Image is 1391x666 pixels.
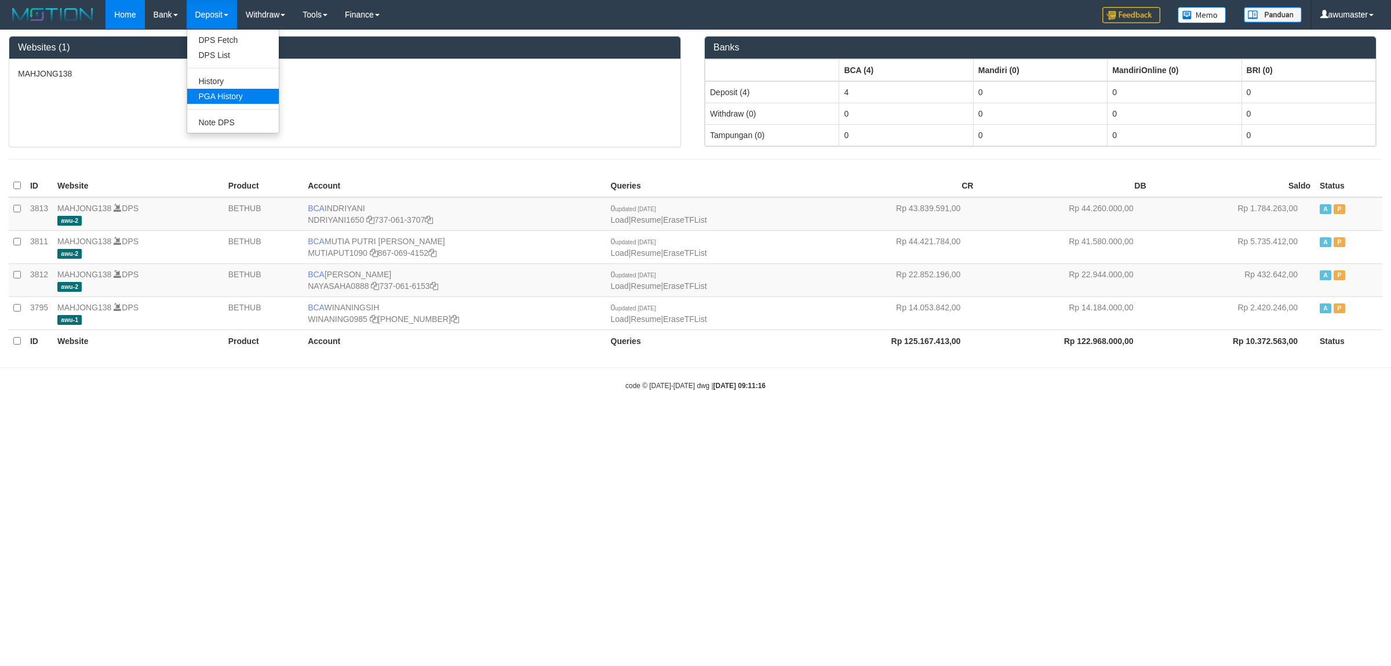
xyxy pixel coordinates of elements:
span: 0 [611,204,656,213]
a: MAHJONG138 [57,270,111,279]
span: | | [611,204,707,225]
p: MAHJONG138 [18,68,672,79]
span: | | [611,270,707,291]
img: panduan.png [1244,7,1302,23]
span: Active [1320,303,1331,313]
span: 0 [611,237,656,246]
th: Group: activate to sort column ascending [705,59,839,81]
td: Rp 44.421.784,00 [805,230,978,263]
a: EraseTFList [663,314,707,324]
a: NDRIYANI1650 [308,215,364,225]
td: 0 [973,81,1107,103]
span: Active [1320,270,1331,280]
small: code © [DATE]-[DATE] dwg | [625,382,766,390]
td: WINANINGSIH [PHONE_NUMBER] [303,296,606,330]
td: DPS [53,230,224,263]
a: DPS List [187,48,279,63]
span: 0 [611,270,656,279]
td: 0 [973,124,1107,146]
td: Tampungan (0) [705,124,839,146]
span: BCA [308,204,325,213]
td: 3812 [26,263,53,296]
th: DB [978,175,1150,197]
td: 0 [1108,103,1241,124]
th: Product [224,330,303,352]
a: Copy 7175212434 to clipboard [451,314,459,324]
th: Rp 122.968.000,00 [978,330,1150,352]
a: EraseTFList [663,281,707,291]
th: ID [26,175,53,197]
td: INDRIYANI 737-061-3707 [303,197,606,231]
img: MOTION_logo.png [9,6,97,23]
a: Copy MUTIAPUT1090 to clipboard [370,248,378,258]
a: MUTIAPUT1090 [308,248,367,258]
td: Withdraw (0) [705,103,839,124]
span: updated [DATE] [615,239,656,245]
span: Paused [1334,237,1345,247]
a: Copy NDRIYANI1650 to clipboard [366,215,374,225]
th: Account [303,330,606,352]
span: 0 [611,303,656,312]
td: Rp 14.053.842,00 [805,296,978,330]
td: DPS [53,197,224,231]
td: 0 [1241,124,1375,146]
th: Website [53,330,224,352]
td: 0 [839,124,973,146]
a: Resume [631,281,661,291]
th: Website [53,175,224,197]
span: BCA [308,303,324,312]
th: Group: activate to sort column ascending [1241,59,1375,81]
a: History [187,74,279,89]
span: Paused [1334,303,1345,313]
a: Copy WINANING0985 to clipboard [370,314,378,324]
th: CR [805,175,978,197]
td: Rp 22.852.196,00 [805,263,978,296]
a: EraseTFList [663,215,707,225]
a: NAYASAHA0888 [308,281,369,291]
th: Queries [606,175,806,197]
a: DPS Fetch [187,32,279,48]
a: Resume [631,248,661,258]
td: [PERSON_NAME] 737-061-6153 [303,263,606,296]
td: 3813 [26,197,53,231]
span: Paused [1334,204,1345,214]
a: Load [611,314,629,324]
a: WINANING0985 [308,314,367,324]
span: updated [DATE] [615,206,656,212]
td: 0 [973,103,1107,124]
span: | | [611,237,707,258]
td: Rp 14.184.000,00 [978,296,1150,330]
a: MAHJONG138 [57,237,111,246]
td: 0 [839,103,973,124]
td: 4 [839,81,973,103]
a: MAHJONG138 [57,204,111,213]
th: ID [26,330,53,352]
td: 0 [1108,124,1241,146]
a: Resume [631,314,661,324]
h3: Websites (1) [18,42,672,53]
th: Group: activate to sort column ascending [973,59,1107,81]
th: Saldo [1151,175,1315,197]
th: Queries [606,330,806,352]
td: Rp 2.420.246,00 [1151,296,1315,330]
span: awu-2 [57,249,82,259]
a: PGA History [187,89,279,104]
span: updated [DATE] [615,272,656,278]
td: Rp 22.944.000,00 [978,263,1150,296]
a: Copy NAYASAHA0888 to clipboard [371,281,379,291]
span: Paused [1334,270,1345,280]
td: Rp 44.260.000,00 [978,197,1150,231]
td: 0 [1241,81,1375,103]
td: BETHUB [224,296,303,330]
a: Copy 7370613707 to clipboard [425,215,433,225]
a: Load [611,248,629,258]
strong: [DATE] 09:11:16 [713,382,766,390]
td: 0 [1241,103,1375,124]
th: Account [303,175,606,197]
span: | | [611,303,707,324]
span: awu-2 [57,216,82,226]
span: Active [1320,204,1331,214]
td: 0 [1108,81,1241,103]
td: Deposit (4) [705,81,839,103]
td: BETHUB [224,263,303,296]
